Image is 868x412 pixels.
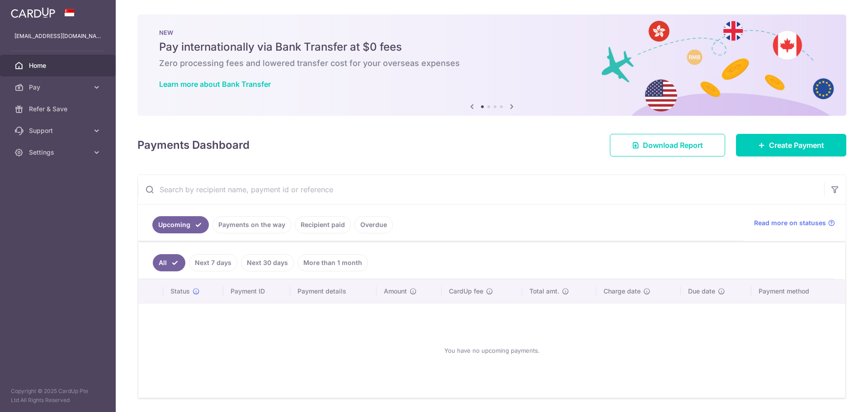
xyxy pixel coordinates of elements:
th: Payment details [290,279,377,303]
th: Payment method [751,279,845,303]
a: Learn more about Bank Transfer [159,80,271,89]
div: You have no upcoming payments. [149,311,835,390]
img: CardUp [11,7,55,18]
h4: Payments Dashboard [137,137,250,153]
h6: Zero processing fees and lowered transfer cost for your overseas expenses [159,58,825,69]
span: Charge date [604,287,641,296]
span: Due date [688,287,715,296]
span: Refer & Save [29,104,89,114]
a: Next 7 days [189,254,237,271]
span: Settings [29,148,89,157]
a: Read more on statuses [754,218,835,227]
img: Bank transfer banner [137,14,846,116]
a: All [153,254,185,271]
a: Download Report [610,134,725,156]
span: Status [170,287,190,296]
a: Next 30 days [241,254,294,271]
a: Upcoming [152,216,209,233]
a: Payments on the way [212,216,291,233]
span: Download Report [643,140,703,151]
th: Payment ID [223,279,290,303]
input: Search by recipient name, payment id or reference [138,175,824,204]
span: Amount [384,287,407,296]
a: Overdue [354,216,393,233]
span: Pay [29,83,89,92]
h5: Pay internationally via Bank Transfer at $0 fees [159,40,825,54]
span: Support [29,126,89,135]
span: Create Payment [769,140,824,151]
span: Read more on statuses [754,218,826,227]
span: Home [29,61,89,70]
p: [EMAIL_ADDRESS][DOMAIN_NAME] [14,32,101,41]
a: Create Payment [736,134,846,156]
a: Recipient paid [295,216,351,233]
span: CardUp fee [449,287,483,296]
p: NEW [159,29,825,36]
a: More than 1 month [297,254,368,271]
span: Total amt. [529,287,559,296]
